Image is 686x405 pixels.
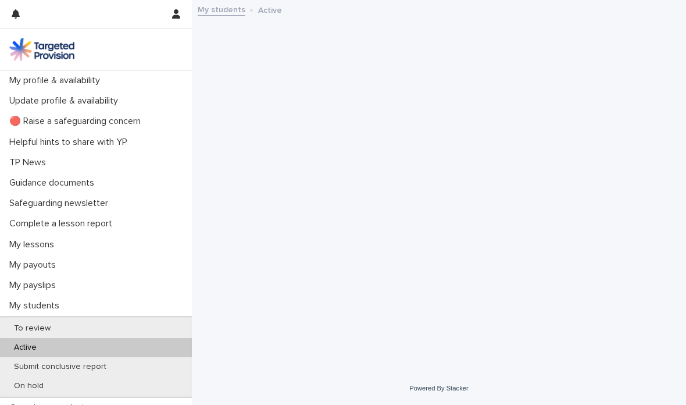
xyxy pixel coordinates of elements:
[5,260,65,271] p: My payouts
[5,280,65,291] p: My payslips
[9,38,74,61] img: M5nRWzHhSzIhMunXDL62
[5,362,116,372] p: Submit conclusive report
[5,343,46,353] p: Active
[198,2,245,16] a: My students
[5,381,53,391] p: On hold
[5,198,117,209] p: Safeguarding newsletter
[258,3,282,16] p: Active
[5,137,137,148] p: Helpful hints to share with YP
[5,324,60,333] p: To review
[5,239,63,250] p: My lessons
[5,300,69,311] p: My students
[5,75,109,86] p: My profile & availability
[5,177,103,189] p: Guidance documents
[5,157,55,168] p: TP News
[409,385,468,392] a: Powered By Stacker
[5,116,150,127] p: 🔴 Raise a safeguarding concern
[5,218,122,229] p: Complete a lesson report
[5,95,127,106] p: Update profile & availability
